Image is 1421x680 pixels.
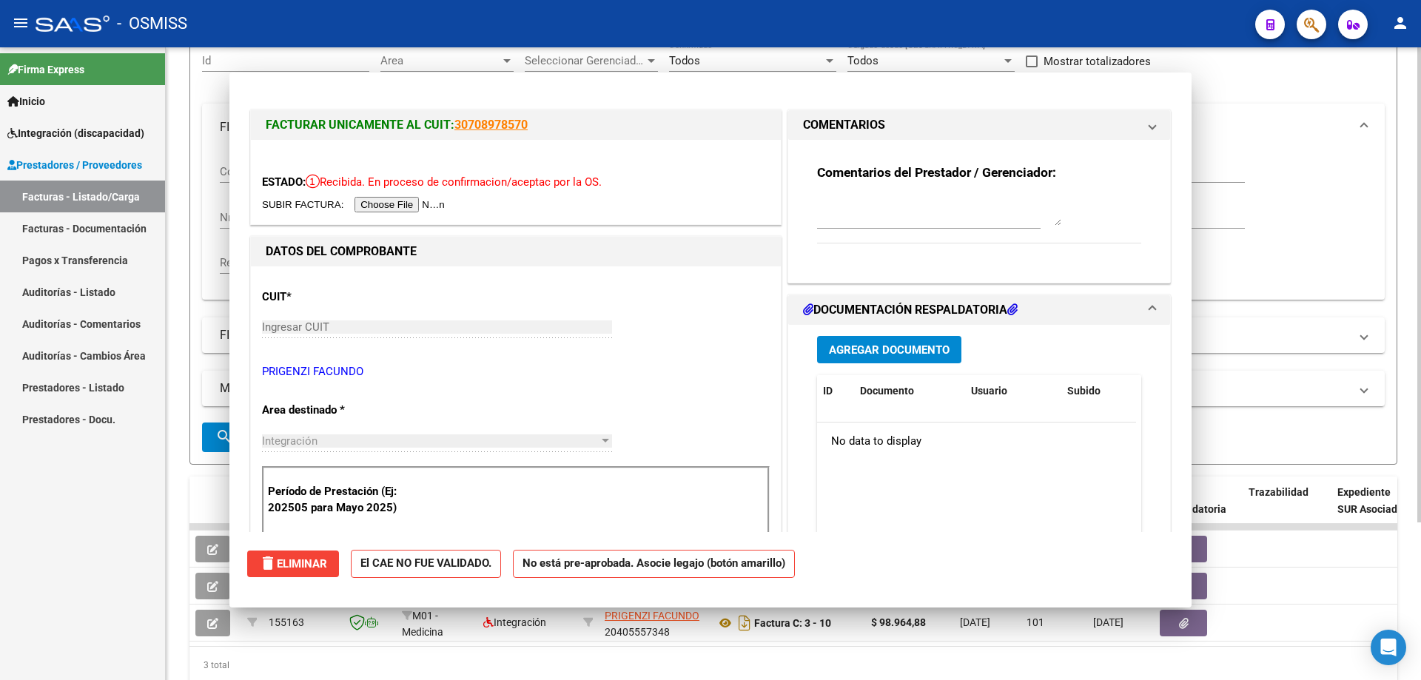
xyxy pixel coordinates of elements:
span: Area [380,54,500,67]
strong: Factura C: 3 - 10 [754,617,831,629]
datatable-header-cell: ID [817,375,854,407]
p: PRIGENZI FACUNDO [262,363,770,380]
mat-panel-title: FILTROS DEL COMPROBANTE [220,119,1349,135]
span: Todos [669,54,700,67]
mat-icon: delete [259,554,277,572]
div: No data to display [817,423,1136,459]
a: 30708978570 [454,118,528,132]
span: [DATE] [960,616,990,628]
p: Area destinado * [262,402,414,419]
datatable-header-cell: Documento [854,375,965,407]
span: - OSMISS [117,7,187,40]
datatable-header-cell: Acción [1135,375,1209,407]
div: DOCUMENTACIÓN RESPALDATORIA [788,325,1170,632]
strong: Comentarios del Prestador / Gerenciador: [817,165,1056,180]
span: Usuario [971,385,1007,397]
span: Comprobante Tipo [220,165,340,178]
span: ID [823,385,833,397]
span: Integración [483,616,546,628]
span: Recibida. En proceso de confirmacion/aceptac por la OS. [306,175,602,189]
span: Doc Respaldatoria [1160,486,1226,515]
datatable-header-cell: Subido [1061,375,1135,407]
mat-panel-title: MAS FILTROS [220,380,1349,397]
span: 155163 [269,616,304,628]
span: FACTURAR UNICAMENTE AL CUIT: [266,118,454,132]
strong: El CAE NO FUE VALIDADO. [351,550,501,579]
p: Período de Prestación (Ej: 202505 para Mayo 2025) [268,483,417,516]
mat-icon: search [215,428,233,445]
span: 101 [1027,616,1044,628]
span: ESTADO: [262,175,306,189]
span: M01 - Medicina Esencial [402,610,443,656]
mat-icon: menu [12,14,30,32]
strong: $ 98.964,88 [871,616,926,628]
span: Eliminar [259,557,327,570]
span: Inicio [7,93,45,110]
mat-expansion-panel-header: COMENTARIOS [788,110,1170,140]
span: Subido [1067,385,1101,397]
button: Eliminar [247,551,339,577]
div: Open Intercom Messenger [1371,630,1406,665]
span: Agregar Documento [829,343,950,357]
button: Agregar Documento [817,336,961,363]
mat-icon: person [1391,14,1409,32]
strong: DATOS DEL COMPROBANTE [266,244,417,258]
h1: DOCUMENTACIÓN RESPALDATORIA [803,301,1018,319]
span: Integración (discapacidad) [7,125,144,141]
span: PRIGENZI FACUNDO [605,610,699,622]
span: Documento [860,385,914,397]
datatable-header-cell: Usuario [965,375,1061,407]
span: Mostrar totalizadores [1044,53,1151,70]
span: Buscar Comprobante [215,431,362,444]
span: Prestadores / Proveedores [7,157,142,173]
p: CUIT [262,289,414,306]
div: 20405557348 [605,607,704,639]
mat-expansion-panel-header: DOCUMENTACIÓN RESPALDATORIA [788,295,1170,325]
span: Seleccionar Gerenciador [525,54,645,67]
span: Firma Express [7,61,84,78]
datatable-header-cell: Doc Respaldatoria [1154,477,1243,542]
datatable-header-cell: Expediente SUR Asociado [1331,477,1413,542]
span: [DATE] [1093,616,1123,628]
div: COMENTARIOS [788,140,1170,283]
strong: No está pre-aprobada. Asocie legajo (botón amarillo) [513,550,795,579]
datatable-header-cell: Trazabilidad [1243,477,1331,542]
span: Integración [262,434,318,448]
span: Expediente SUR Asociado [1337,486,1403,515]
mat-panel-title: FILTROS DE INTEGRACION [220,327,1349,343]
i: Descargar documento [735,611,754,635]
span: Trazabilidad [1249,486,1309,498]
h1: COMENTARIOS [803,116,885,134]
span: Todos [847,54,879,67]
